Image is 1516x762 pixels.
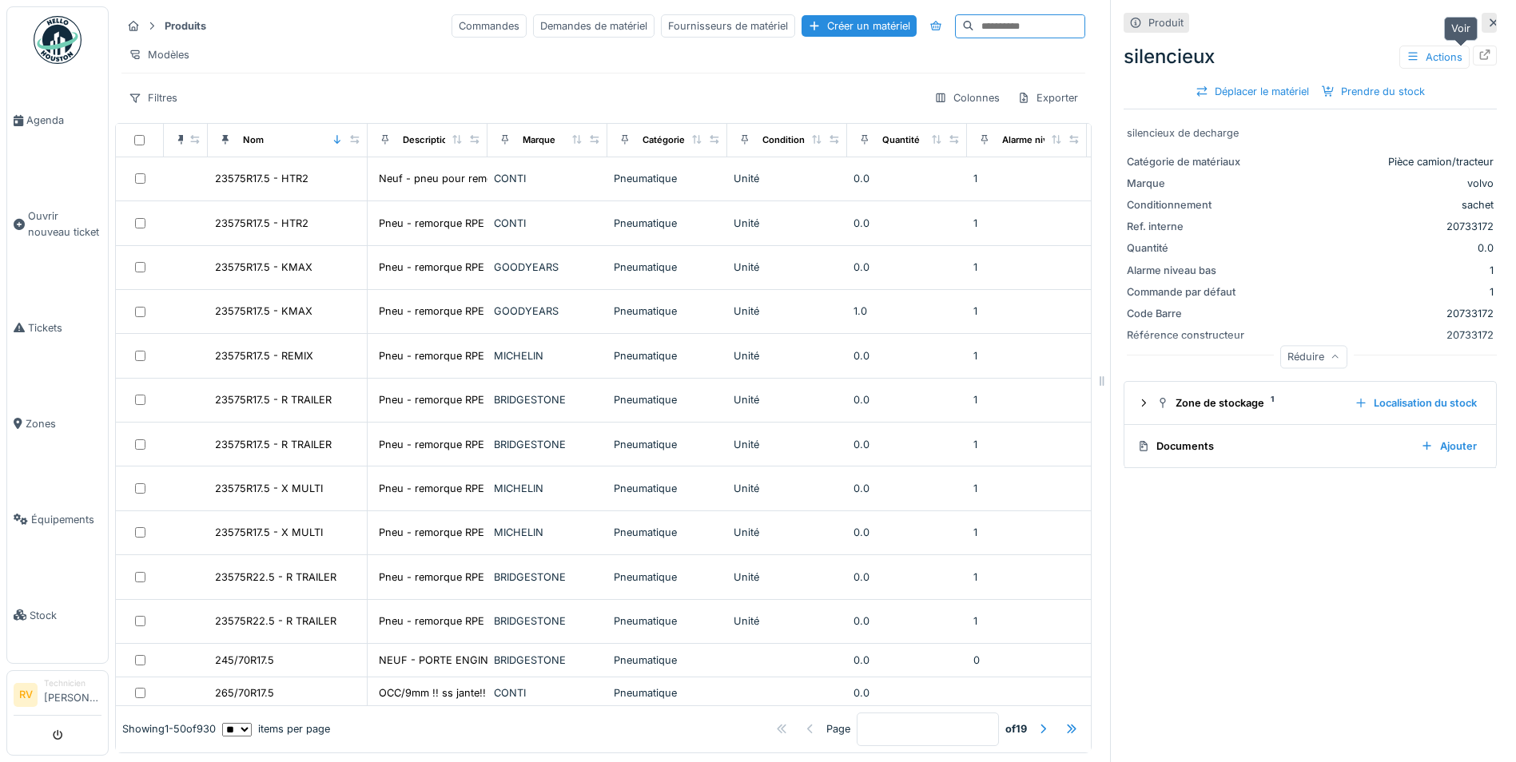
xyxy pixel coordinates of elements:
[661,14,795,38] div: Fournisseurs de matériel
[121,43,197,66] div: Modèles
[734,304,841,319] div: Unité
[215,570,336,585] div: 23575R22.5 - R TRAILER
[1124,42,1497,71] div: silencieux
[614,304,721,319] div: Pneumatique
[222,721,330,736] div: items per page
[973,260,1080,275] div: 1
[1127,240,1247,256] div: Quantité
[614,392,721,407] div: Pneumatique
[7,169,108,280] a: Ouvrir nouveau ticket
[215,653,274,668] div: 245/70R17.5
[973,392,1080,407] div: 1
[1253,219,1494,234] div: 20733172
[614,613,721,629] div: Pneumatique
[734,525,841,540] div: Unité
[26,113,101,128] span: Agenda
[1137,439,1408,454] div: Documents
[614,570,721,585] div: Pneumatique
[494,304,601,319] div: GOODYEARS
[7,73,108,169] a: Agenda
[1415,435,1483,457] div: Ajouter
[973,348,1080,363] div: 1
[734,171,841,186] div: Unité
[7,567,108,663] a: Stock
[1253,284,1494,300] div: 1
[215,260,312,275] div: 23575R17.5 - KMAX
[494,437,601,452] div: BRIDGESTONE
[215,392,332,407] div: 23575R17.5 - R TRAILER
[973,171,1080,186] div: 1
[1127,197,1247,212] div: Conditionnement
[1348,392,1483,414] div: Localisation du stock
[379,481,484,496] div: Pneu - remorque RPE
[379,171,538,186] div: Neuf - pneu pour remorque RPE
[973,481,1080,496] div: 1
[31,512,101,527] span: Équipements
[973,304,1080,319] div: 1
[853,613,961,629] div: 0.0
[853,525,961,540] div: 0.0
[1253,176,1494,191] div: volvo
[734,216,841,231] div: Unité
[1131,431,1490,461] summary: DocumentsAjouter
[1127,327,1247,343] div: Référence constructeur
[1127,219,1247,234] div: Ref. interne
[853,216,961,231] div: 0.0
[533,14,655,38] div: Demandes de matériel
[853,481,961,496] div: 0.0
[734,392,841,407] div: Unité
[14,683,38,707] li: RV
[1253,154,1494,169] div: Pièce camion/tracteur
[614,216,721,231] div: Pneumatique
[853,437,961,452] div: 0.0
[494,348,601,363] div: MICHELIN
[243,133,264,147] div: Nom
[1148,15,1184,30] div: Produit
[614,260,721,275] div: Pneumatique
[734,348,841,363] div: Unité
[494,392,601,407] div: BRIDGESTONE
[494,216,601,231] div: CONTI
[762,133,838,147] div: Conditionnement
[215,685,274,700] div: 265/70R17.5
[7,471,108,567] a: Équipements
[215,348,313,363] div: 23575R17.5 - REMIX
[379,216,484,231] div: Pneu - remorque RPE
[614,437,721,452] div: Pneumatique
[215,613,336,629] div: 23575R22.5 - R TRAILER
[494,260,601,275] div: GOODYEARS
[614,348,721,363] div: Pneumatique
[379,260,484,275] div: Pneu - remorque RPE
[1280,345,1347,368] div: Réduire
[734,613,841,629] div: Unité
[1253,327,1494,343] div: 20733172
[379,685,486,700] div: OCC/9mm !! ss jante!!
[853,348,961,363] div: 0.0
[1253,263,1494,278] div: 1
[523,133,555,147] div: Marque
[215,437,332,452] div: 23575R17.5 - R TRAILER
[853,304,961,319] div: 1.0
[122,721,216,736] div: Showing 1 - 50 of 930
[494,653,601,668] div: BRIDGESTONE
[614,525,721,540] div: Pneumatique
[973,437,1080,452] div: 1
[853,685,961,700] div: 0.0
[1127,125,1494,141] div: silencieux de decharge
[973,613,1080,629] div: 1
[121,86,185,109] div: Filtres
[158,18,213,34] strong: Produits
[494,685,601,700] div: CONTI
[494,171,601,186] div: CONTI
[614,481,721,496] div: Pneumatique
[34,16,82,64] img: Badge_color-CXgf-gQk.svg
[1127,284,1247,300] div: Commande par défaut
[215,171,308,186] div: 23575R17.5 - HTR2
[826,721,850,736] div: Page
[7,375,108,471] a: Zones
[379,437,484,452] div: Pneu - remorque RPE
[403,133,453,147] div: Description
[734,481,841,496] div: Unité
[1253,197,1494,212] div: sachet
[927,86,1007,109] div: Colonnes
